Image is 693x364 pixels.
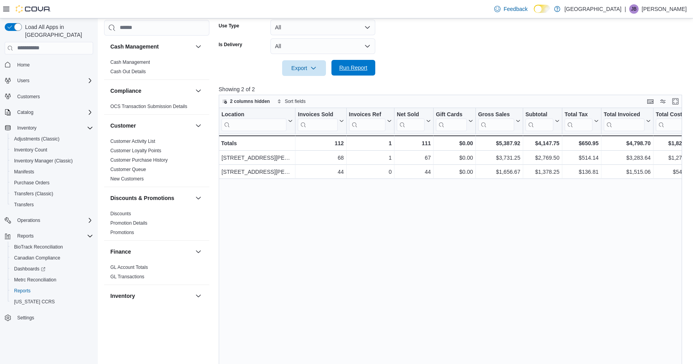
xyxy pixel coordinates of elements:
a: Customer Purchase History [110,157,168,162]
div: $0.00 [436,167,473,177]
div: 68 [298,153,344,162]
span: Settings [17,315,34,321]
div: Location [221,111,286,131]
h3: Compliance [110,86,141,94]
span: BioTrack Reconciliation [11,242,93,252]
span: Transfers (Classic) [14,191,53,197]
div: Total Cost [656,111,686,131]
h3: Customer [110,121,136,129]
a: Customer Queue [110,166,146,172]
div: Invoices Sold [298,111,337,118]
div: Total Invoiced [603,111,644,118]
div: 1 [349,139,391,148]
a: Discounts [110,211,131,216]
div: $4,147.75 [525,139,559,148]
span: Inventory [17,125,36,131]
span: Inventory Manager (Classic) [14,158,73,164]
a: Cash Management [110,59,150,65]
a: Transfers [11,200,37,209]
button: Catalog [2,107,96,118]
div: Finance [104,262,209,284]
a: New Customers [110,176,144,181]
button: Cash Management [194,41,203,51]
span: Home [14,60,93,70]
button: Export [282,60,326,76]
div: $1,515.06 [603,167,650,177]
button: Inventory [110,292,192,299]
button: All [270,38,375,54]
span: Canadian Compliance [14,255,60,261]
a: Adjustments (Classic) [11,134,63,144]
div: $2,769.50 [525,153,559,162]
div: $1,279.92 [656,153,693,162]
span: Users [14,76,93,85]
button: Inventory Count [8,144,96,155]
span: Home [17,62,30,68]
button: Home [2,59,96,70]
button: Inventory Manager (Classic) [8,155,96,166]
a: BioTrack Reconciliation [11,242,66,252]
button: Operations [14,216,43,225]
span: Manifests [14,169,34,175]
span: Adjustments (Classic) [14,136,59,142]
button: Transfers [8,199,96,210]
button: Reports [8,285,96,296]
p: [PERSON_NAME] [642,4,687,14]
div: Totals [221,139,293,148]
button: Enter fullscreen [671,97,680,106]
span: Export [287,60,321,76]
div: $0.00 [436,139,473,148]
div: $3,731.25 [478,153,520,162]
button: Total Invoiced [603,111,650,131]
button: Finance [194,247,203,256]
div: Subtotal [525,111,553,118]
div: Gross Sales [478,111,514,131]
span: Reports [11,286,93,296]
span: Purchase Orders [11,178,93,187]
span: Purchase Orders [14,180,50,186]
span: Reports [14,288,31,294]
button: Operations [2,215,96,226]
span: Dashboards [11,264,93,274]
label: Use Type [219,23,239,29]
h3: Finance [110,247,131,255]
a: Promotion Details [110,220,148,225]
span: Transfers [14,202,34,208]
nav: Complex example [5,56,93,344]
span: Operations [17,217,40,223]
button: Users [14,76,32,85]
div: Location [221,111,286,118]
div: $5,387.92 [478,139,520,148]
div: Gross Sales [478,111,514,118]
div: Total Tax [564,111,592,118]
a: Dashboards [11,264,49,274]
a: Customers [14,92,43,101]
button: Sort fields [274,97,309,106]
span: Users [17,77,29,84]
div: Cash Management [104,57,209,79]
button: Catalog [14,108,36,117]
div: 1 [349,153,391,162]
a: Home [14,60,33,70]
span: Inventory Count [14,147,47,153]
h3: Inventory [110,292,135,299]
a: Promotions [110,229,134,235]
span: [US_STATE] CCRS [14,299,55,305]
div: Discounts & Promotions [104,209,209,240]
span: Inventory Manager (Classic) [11,156,93,166]
button: Invoices Sold [298,111,344,131]
button: Customers [2,91,96,102]
button: Gross Sales [478,111,520,131]
img: Cova [16,5,51,13]
button: Metrc Reconciliation [8,274,96,285]
a: Feedback [491,1,531,17]
button: Location [221,111,293,131]
div: 111 [397,139,431,148]
span: Sort fields [285,98,306,105]
span: Feedback [504,5,527,13]
span: Manifests [11,167,93,177]
div: Total Tax [564,111,592,131]
span: Reports [14,231,93,241]
a: Inventory Count [11,145,50,155]
span: Dashboards [14,266,45,272]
